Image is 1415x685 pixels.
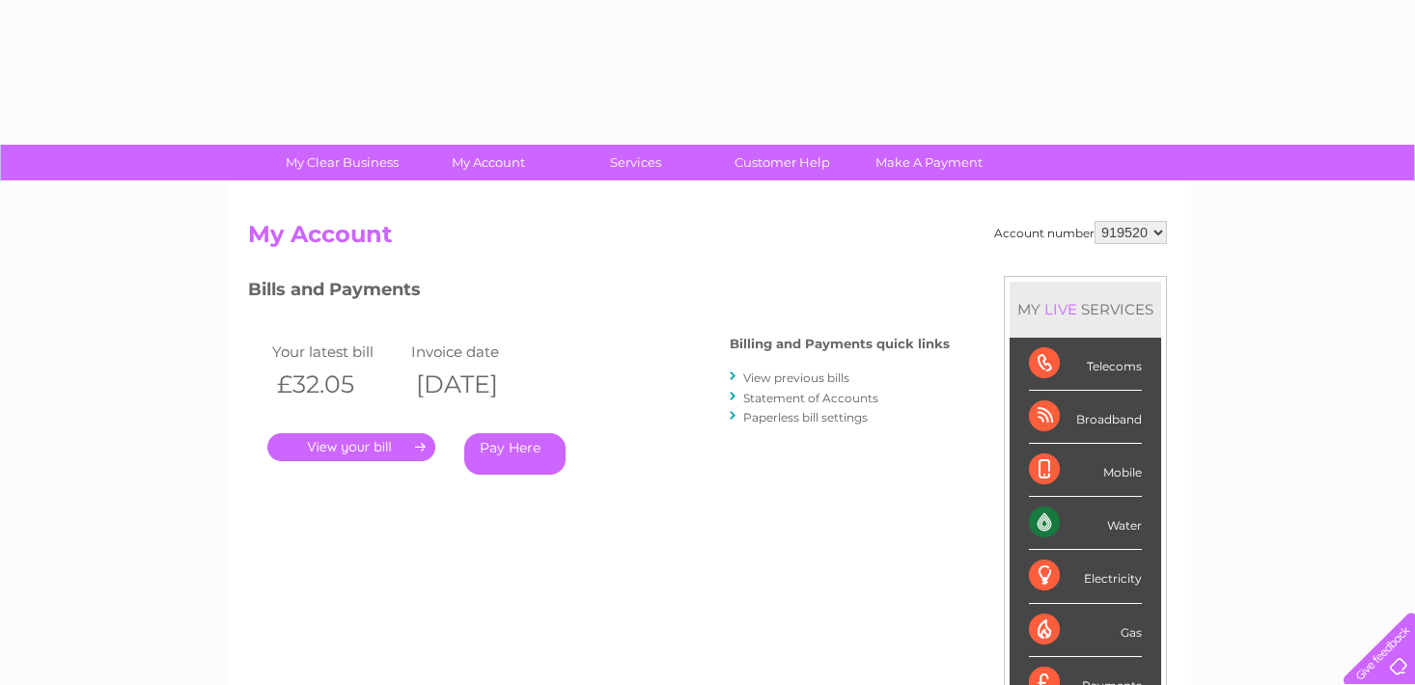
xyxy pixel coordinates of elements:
[248,221,1167,258] h2: My Account
[464,433,566,475] a: Pay Here
[556,145,715,180] a: Services
[730,337,950,351] h4: Billing and Payments quick links
[1029,444,1142,497] div: Mobile
[1029,497,1142,550] div: Water
[267,433,435,461] a: .
[267,339,406,365] td: Your latest bill
[743,391,878,405] a: Statement of Accounts
[1010,282,1161,337] div: MY SERVICES
[743,410,868,425] a: Paperless bill settings
[406,339,545,365] td: Invoice date
[849,145,1009,180] a: Make A Payment
[743,370,849,385] a: View previous bills
[248,276,950,310] h3: Bills and Payments
[994,221,1167,244] div: Account number
[1029,604,1142,657] div: Gas
[406,365,545,404] th: [DATE]
[1029,391,1142,444] div: Broadband
[263,145,422,180] a: My Clear Business
[267,365,406,404] th: £32.05
[409,145,569,180] a: My Account
[1029,550,1142,603] div: Electricity
[1029,338,1142,391] div: Telecoms
[703,145,862,180] a: Customer Help
[1040,300,1081,318] div: LIVE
